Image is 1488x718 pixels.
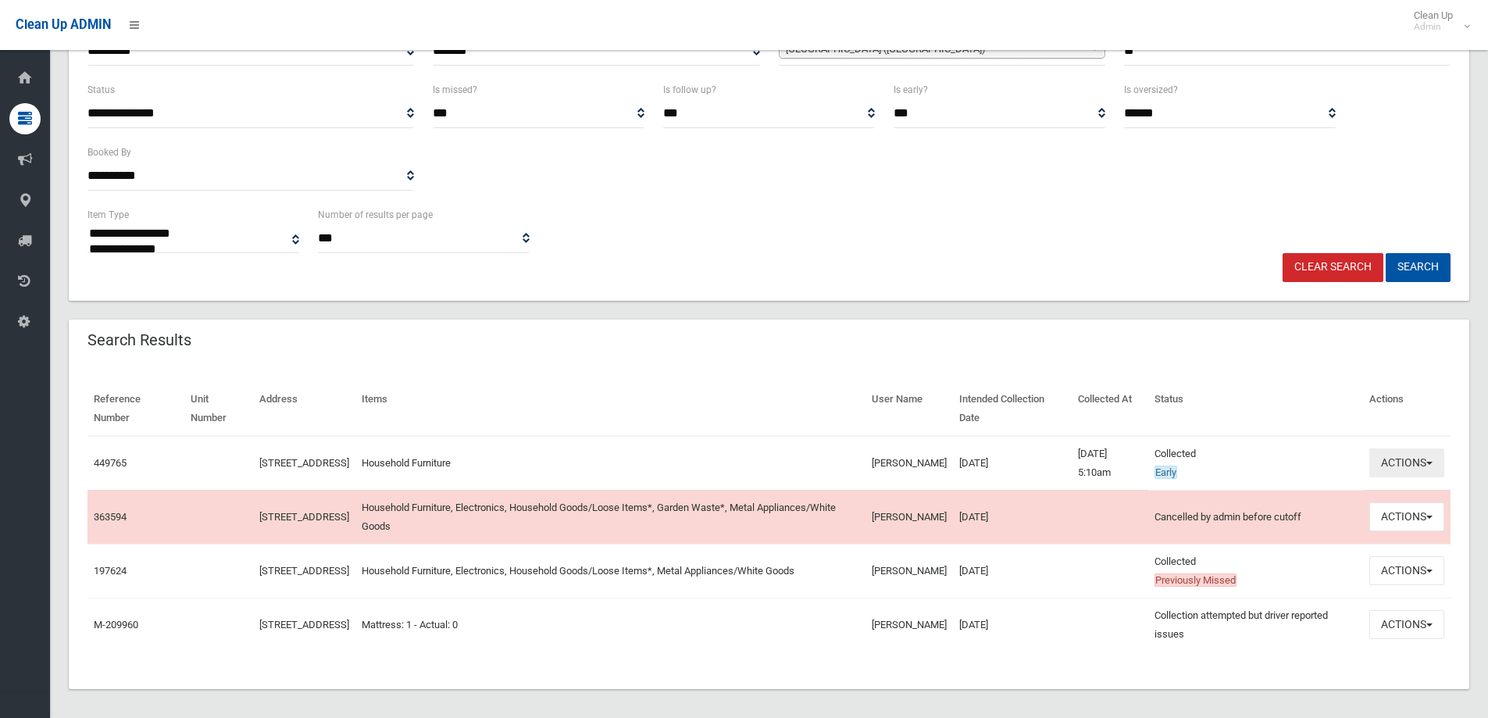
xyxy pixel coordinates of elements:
th: Actions [1363,382,1451,436]
a: 363594 [94,511,127,523]
button: Actions [1369,448,1444,477]
span: Early [1154,466,1177,479]
span: Clean Up ADMIN [16,17,111,32]
td: Mattress: 1 - Actual: 0 [355,598,865,652]
a: [STREET_ADDRESS] [259,457,349,469]
td: [DATE] [953,598,1072,652]
label: Booked By [87,144,131,161]
a: 449765 [94,457,127,469]
header: Search Results [69,325,210,355]
td: [PERSON_NAME] [865,598,953,652]
a: [STREET_ADDRESS] [259,565,349,577]
td: Collected [1148,544,1363,598]
td: Cancelled by admin before cutoff [1148,490,1363,544]
th: Items [355,382,865,436]
th: Intended Collection Date [953,382,1072,436]
td: Collection attempted but driver reported issues [1148,598,1363,652]
label: Is early? [894,81,928,98]
td: [DATE] [953,490,1072,544]
th: Reference Number [87,382,184,436]
td: Household Furniture, Electronics, Household Goods/Loose Items*, Metal Appliances/White Goods [355,544,865,598]
label: Item Type [87,206,129,223]
label: Is follow up? [663,81,716,98]
span: Clean Up [1406,9,1468,33]
td: [PERSON_NAME] [865,436,953,491]
td: [PERSON_NAME] [865,544,953,598]
label: Is oversized? [1124,81,1178,98]
th: User Name [865,382,953,436]
th: Address [253,382,355,436]
td: [DATE] 5:10am [1072,436,1147,491]
td: [PERSON_NAME] [865,490,953,544]
a: 197624 [94,565,127,577]
th: Unit Number [184,382,253,436]
td: [DATE] [953,436,1072,491]
td: Collected [1148,436,1363,491]
a: Clear Search [1283,253,1383,282]
td: Household Furniture, Electronics, Household Goods/Loose Items*, Garden Waste*, Metal Appliances/W... [355,490,865,544]
th: Status [1148,382,1363,436]
small: Admin [1414,21,1453,33]
td: Household Furniture [355,436,865,491]
button: Actions [1369,556,1444,585]
button: Search [1386,253,1451,282]
button: Actions [1369,502,1444,531]
a: [STREET_ADDRESS] [259,619,349,630]
th: Collected At [1072,382,1147,436]
a: [STREET_ADDRESS] [259,511,349,523]
label: Is missed? [433,81,477,98]
span: Previously Missed [1154,573,1236,587]
label: Status [87,81,115,98]
td: [DATE] [953,544,1072,598]
label: Number of results per page [318,206,433,223]
a: M-209960 [94,619,138,630]
button: Actions [1369,610,1444,639]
